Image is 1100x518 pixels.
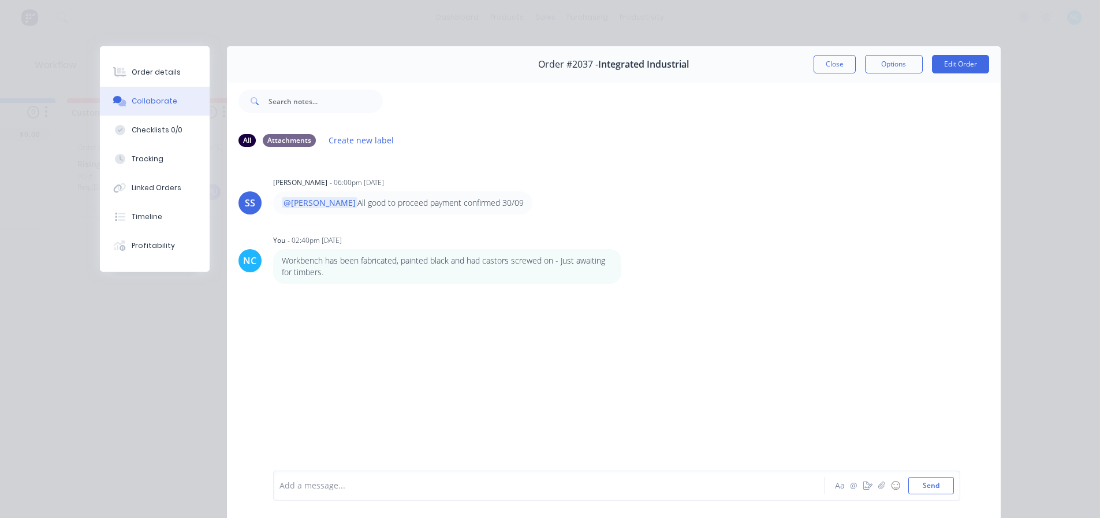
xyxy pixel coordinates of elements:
[323,132,400,148] button: Create new label
[132,96,177,106] div: Collaborate
[100,202,210,231] button: Timeline
[100,145,210,173] button: Tracking
[598,59,689,70] span: Integrated Industrial
[132,154,163,164] div: Tracking
[100,58,210,87] button: Order details
[269,90,383,113] input: Search notes...
[282,197,524,209] p: All good to proceed payment confirmed 30/09
[100,87,210,116] button: Collaborate
[330,177,384,188] div: - 06:00pm [DATE]
[538,59,598,70] span: Order #2037 -
[908,477,954,494] button: Send
[833,479,847,493] button: Aa
[282,197,357,208] span: @[PERSON_NAME]
[889,479,903,493] button: ☺
[288,235,342,246] div: - 02:40pm [DATE]
[847,479,861,493] button: @
[273,235,285,246] div: You
[245,196,255,210] div: SS
[282,255,613,279] p: Workbench has been fabricated, painted black and had castors screwed on - Just awaiting for timbers.
[814,55,856,73] button: Close
[238,134,256,147] div: All
[100,116,210,145] button: Checklists 0/0
[100,231,210,260] button: Profitability
[132,240,175,251] div: Profitability
[243,254,256,268] div: NC
[263,134,316,147] div: Attachments
[865,55,923,73] button: Options
[132,67,181,77] div: Order details
[932,55,989,73] button: Edit Order
[132,212,162,222] div: Timeline
[273,177,327,188] div: [PERSON_NAME]
[132,183,181,193] div: Linked Orders
[100,173,210,202] button: Linked Orders
[132,125,182,135] div: Checklists 0/0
